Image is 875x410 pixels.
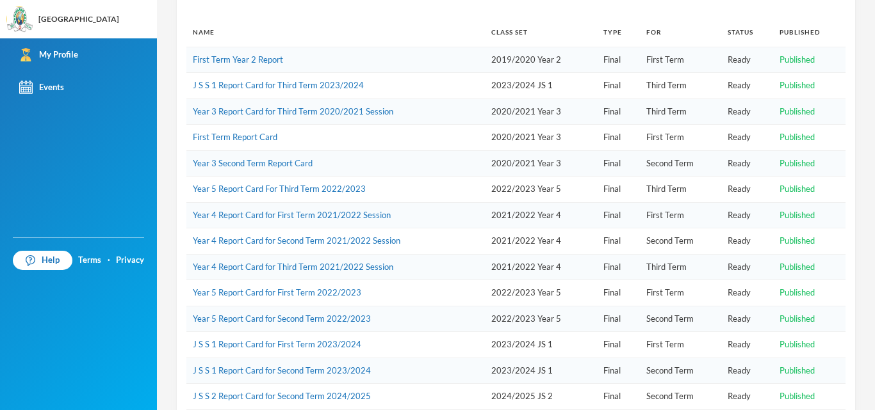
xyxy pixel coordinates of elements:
td: Ready [721,177,773,203]
td: First Term [640,280,721,306]
a: First Term Report Card [193,132,277,142]
td: Second Term [640,306,721,332]
a: J S S 1 Report Card for Second Term 2023/2024 [193,365,371,375]
td: First Term [640,332,721,358]
td: Final [597,99,639,125]
td: Ready [721,228,773,255]
td: First Term [640,202,721,228]
a: Year 3 Second Term Report Card [193,158,313,168]
td: First Term [640,47,721,73]
a: Year 3 Report Card for Third Term 2020/2021 Session [193,106,393,116]
a: J S S 1 Report Card for First Term 2023/2024 [193,339,361,349]
td: Third Term [640,99,721,125]
a: Terms [78,254,101,267]
div: My Profile [19,48,78,61]
td: Ready [721,280,773,306]
td: 2021/2022 Year 4 [485,202,597,228]
td: Ready [721,73,773,99]
td: 2021/2022 Year 4 [485,228,597,255]
td: Final [597,202,639,228]
span: Published [780,54,815,65]
td: Third Term [640,73,721,99]
td: Final [597,254,639,280]
td: Second Term [640,150,721,177]
td: Ready [721,358,773,384]
a: Year 5 Report Card for Second Term 2022/2023 [193,313,371,324]
td: 2022/2023 Year 5 [485,280,597,306]
td: 2019/2020 Year 2 [485,47,597,73]
th: Type [597,18,639,47]
a: J S S 2 Report Card for Second Term 2024/2025 [193,391,371,401]
td: Third Term [640,254,721,280]
a: J S S 1 Report Card for Third Term 2023/2024 [193,80,364,90]
td: 2023/2024 JS 1 [485,73,597,99]
span: Published [780,235,815,246]
td: Second Term [640,228,721,255]
td: Second Term [640,384,721,410]
span: Published [780,262,815,272]
span: Published [780,210,815,220]
td: Final [597,384,639,410]
td: 2023/2024 JS 1 [485,358,597,384]
td: 2022/2023 Year 5 [485,306,597,332]
span: Published [780,132,815,142]
a: Privacy [116,254,144,267]
span: Published [780,339,815,349]
th: Status [721,18,773,47]
th: Class Set [485,18,597,47]
th: Name [186,18,485,47]
td: 2020/2021 Year 3 [485,125,597,151]
td: 2020/2021 Year 3 [485,99,597,125]
td: Final [597,150,639,177]
td: 2022/2023 Year 5 [485,177,597,203]
td: First Term [640,125,721,151]
span: Published [780,106,815,116]
td: Final [597,73,639,99]
div: Events [19,81,64,94]
span: Published [780,287,815,297]
td: Final [597,47,639,73]
span: Published [780,184,815,194]
a: Year 4 Report Card for Second Term 2021/2022 Session [193,235,400,246]
th: Published [773,18,846,47]
td: Final [597,306,639,332]
td: Final [597,177,639,203]
td: Ready [721,99,773,125]
span: Published [780,365,815,375]
a: First Term Year 2 Report [193,54,283,65]
td: Ready [721,254,773,280]
td: Final [597,332,639,358]
td: Ready [721,202,773,228]
span: Published [780,313,815,324]
td: 2021/2022 Year 4 [485,254,597,280]
td: Ready [721,332,773,358]
td: Final [597,280,639,306]
td: 2023/2024 JS 1 [485,332,597,358]
a: Help [13,251,72,270]
td: Ready [721,150,773,177]
a: Year 4 Report Card for Third Term 2021/2022 Session [193,262,393,272]
div: · [108,254,110,267]
td: Ready [721,125,773,151]
td: Final [597,358,639,384]
td: Third Term [640,177,721,203]
span: Published [780,391,815,401]
a: Year 4 Report Card for First Term 2021/2022 Session [193,210,391,220]
td: Second Term [640,358,721,384]
td: Ready [721,306,773,332]
span: Published [780,80,815,90]
td: Ready [721,47,773,73]
img: logo [7,7,33,33]
span: Published [780,158,815,168]
a: Year 5 Report Card For Third Term 2022/2023 [193,184,366,194]
td: Final [597,125,639,151]
th: For [640,18,721,47]
a: Year 5 Report Card for First Term 2022/2023 [193,287,361,297]
td: Ready [721,384,773,410]
td: Final [597,228,639,255]
div: [GEOGRAPHIC_DATA] [38,13,119,25]
td: 2024/2025 JS 2 [485,384,597,410]
td: 2020/2021 Year 3 [485,150,597,177]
